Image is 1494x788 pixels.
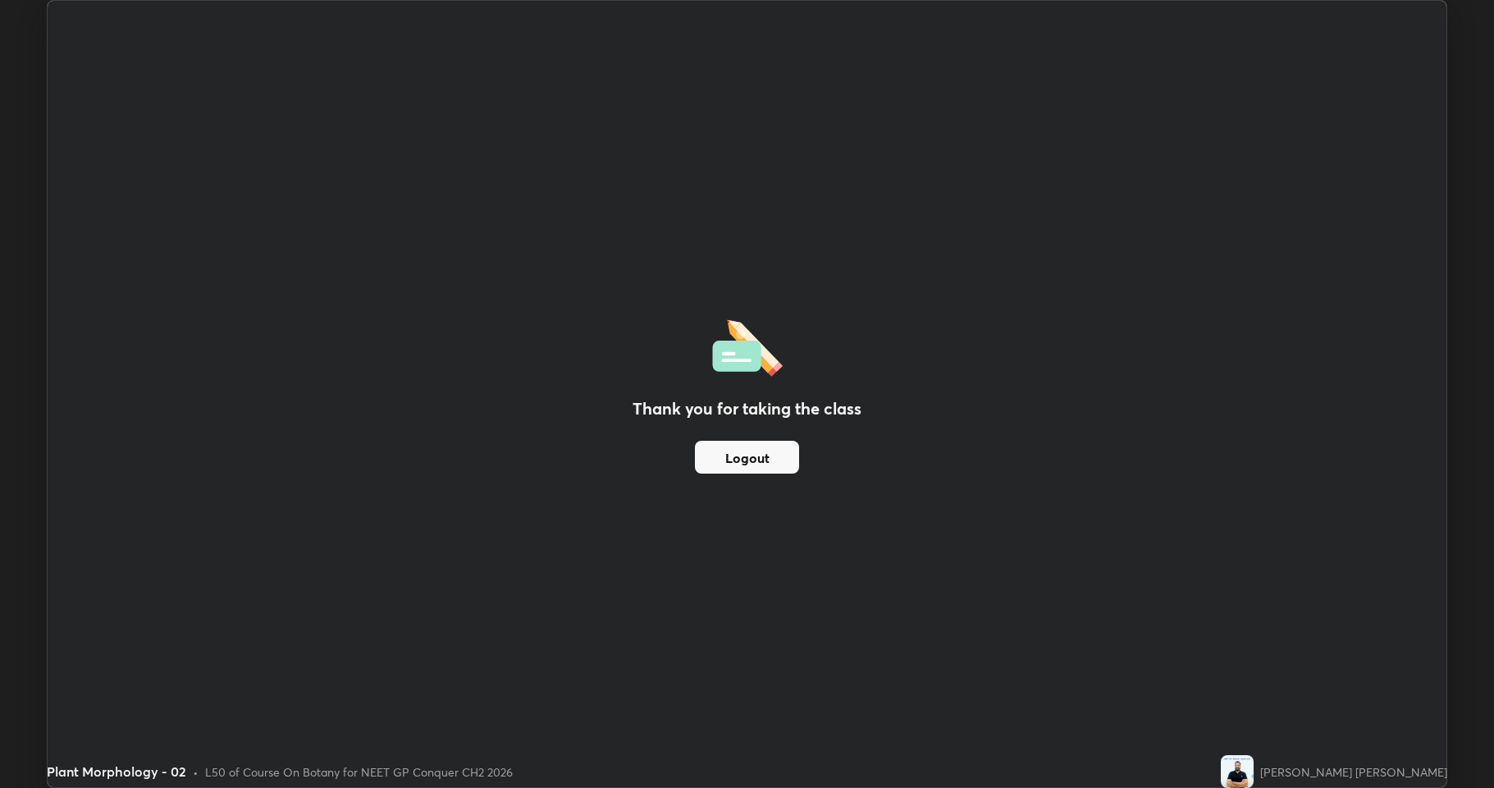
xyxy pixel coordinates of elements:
[633,396,861,421] h2: Thank you for taking the class
[47,762,186,781] div: Plant Morphology - 02
[1221,755,1254,788] img: 11c413ee5bf54932a542f26ff398001b.jpg
[193,763,199,781] div: •
[205,763,513,781] div: L50 of Course On Botany for NEET GP Conquer CH2 2026
[695,441,799,474] button: Logout
[712,314,783,377] img: offlineFeedback.1438e8b3.svg
[1260,763,1447,781] div: [PERSON_NAME] [PERSON_NAME]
